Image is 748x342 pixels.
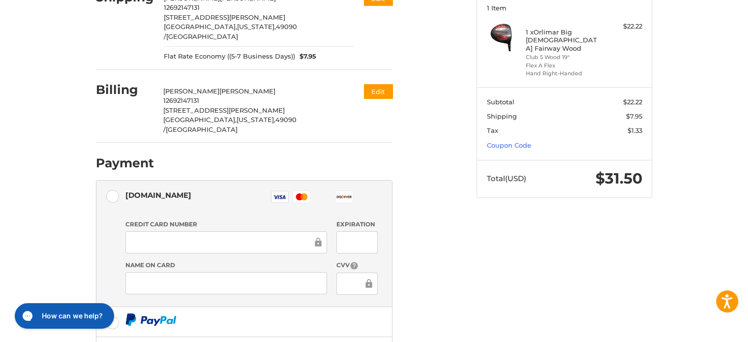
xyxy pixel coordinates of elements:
[596,169,642,187] span: $31.50
[96,82,153,97] h2: Billing
[336,220,377,229] label: Expiration
[487,174,526,183] span: Total (USD)
[166,125,238,133] span: [GEOGRAPHIC_DATA]
[295,52,317,62] span: $7.95
[166,32,238,40] span: [GEOGRAPHIC_DATA]
[526,53,601,62] li: Club 5 Wood 19°
[628,126,642,134] span: $1.33
[487,98,514,106] span: Subtotal
[163,96,199,104] span: 12692147131
[336,261,377,270] label: CVV
[237,116,275,124] span: [US_STATE],
[526,28,601,52] h4: 1 x Orlimar Big [DEMOGRAPHIC_DATA] Fairway Wood
[96,155,154,171] h2: Payment
[219,87,275,95] span: [PERSON_NAME]
[10,300,117,332] iframe: Gorgias live chat messenger
[163,116,297,133] span: 49090 /
[164,52,295,62] span: Flat Rate Economy ((5-7 Business Days))
[237,23,276,31] span: [US_STATE],
[487,4,642,12] h3: 1 Item
[163,106,285,114] span: [STREET_ADDRESS][PERSON_NAME]
[163,87,219,95] span: [PERSON_NAME]
[526,62,601,70] li: Flex A Flex
[163,116,237,124] span: [GEOGRAPHIC_DATA],
[164,13,285,21] span: [STREET_ADDRESS][PERSON_NAME]
[164,23,297,40] span: 49090 /
[125,261,327,270] label: Name on Card
[125,313,177,326] img: PayPal icon
[623,98,642,106] span: $22.22
[164,3,200,11] span: 12692147131
[487,126,498,134] span: Tax
[125,220,327,229] label: Credit Card Number
[125,187,191,203] div: [DOMAIN_NAME]
[487,141,531,149] a: Coupon Code
[603,22,642,31] div: $22.22
[626,112,642,120] span: $7.95
[164,23,237,31] span: [GEOGRAPHIC_DATA],
[487,112,517,120] span: Shipping
[364,84,392,98] button: Edit
[526,69,601,78] li: Hand Right-Handed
